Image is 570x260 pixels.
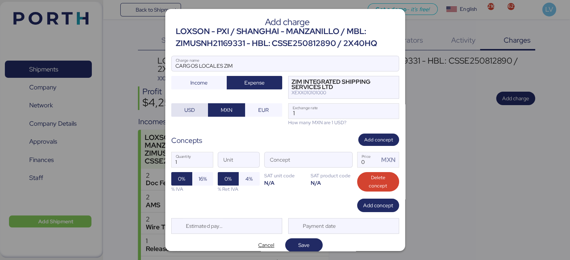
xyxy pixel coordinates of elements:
button: Save [285,238,323,252]
span: 0% [224,174,232,183]
div: SAT product code [311,172,353,179]
button: Add concept [357,199,399,212]
div: XEXX010101000 [292,90,386,95]
div: SAT unit code [264,172,306,179]
span: Income [190,78,208,87]
input: Concept [265,152,334,167]
button: EUR [245,103,282,117]
div: N/A [311,179,353,186]
input: Exchange rate [289,104,399,119]
div: % Ret IVA [218,186,260,193]
input: Quantity [172,152,213,167]
button: MXN [208,103,245,117]
button: 0% [218,172,239,186]
span: 0% [178,174,185,183]
div: How many MXN are 1 USD? [288,119,399,126]
button: 4% [239,172,260,186]
span: MXN [221,105,232,114]
span: Delete concept [363,174,393,190]
div: % IVA [171,186,213,193]
button: Income [171,76,227,89]
span: Expense [244,78,265,87]
div: Concepts [171,135,202,146]
input: Price [358,152,379,167]
button: USD [171,103,208,117]
button: 16% [192,172,213,186]
button: 0% [171,172,192,186]
div: ZIM INTEGRATED SHIPPING SERVICES LTD [292,79,386,90]
div: N/A [264,179,306,186]
button: ConceptConcept [337,154,352,169]
div: LOXSON - PXI / SHANGHAI - MANZANILLO / MBL: ZIMUSNH21169331 - HBL: CSSE250812890 / 2X40HQ [176,25,399,50]
input: Charge name [172,56,399,71]
div: Add charge [176,19,399,25]
button: Delete concept [357,172,399,192]
span: 4% [245,174,253,183]
button: Expense [227,76,282,89]
span: EUR [258,105,269,114]
span: Cancel [258,241,274,250]
span: Add concept [364,136,393,144]
button: Add concept [358,134,399,146]
span: Add concept [363,201,393,210]
span: Save [298,241,310,250]
button: Cancel [248,238,285,252]
span: 16% [199,174,207,183]
div: MXN [381,155,398,165]
input: Unit [218,152,259,167]
span: USD [184,105,195,114]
